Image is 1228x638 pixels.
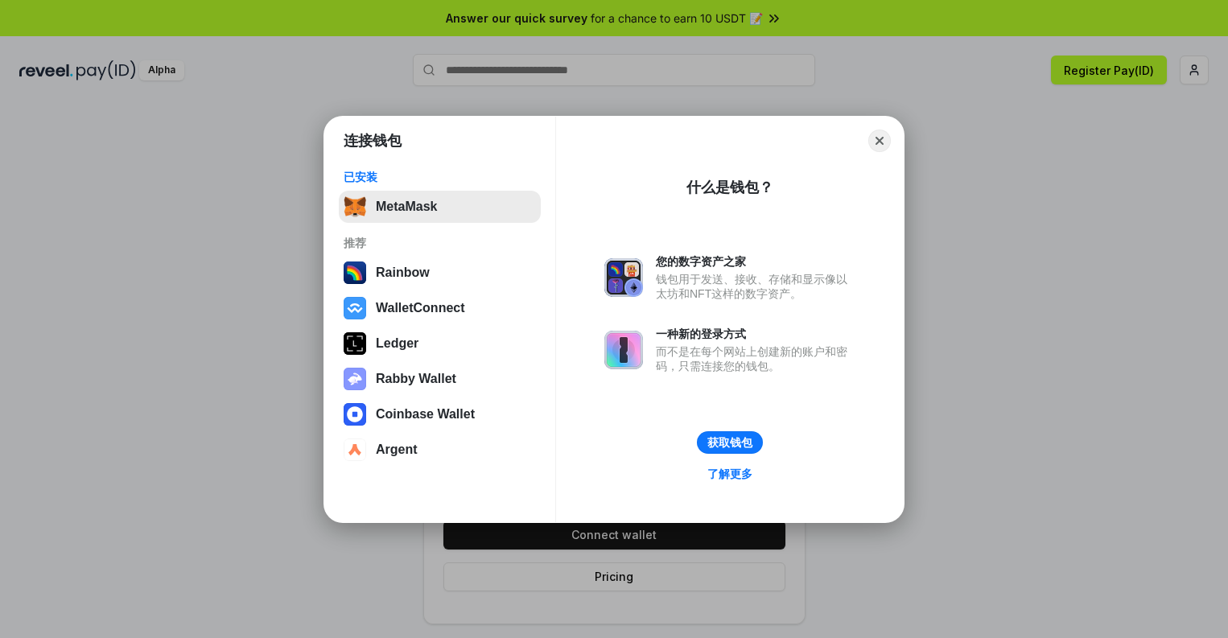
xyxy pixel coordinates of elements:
div: WalletConnect [376,301,465,315]
img: svg+xml,%3Csvg%20width%3D%2228%22%20height%3D%2228%22%20viewBox%3D%220%200%2028%2028%22%20fill%3D... [344,438,366,461]
button: MetaMask [339,191,541,223]
div: 您的数字资产之家 [656,254,855,269]
button: Ledger [339,327,541,360]
div: 一种新的登录方式 [656,327,855,341]
img: svg+xml,%3Csvg%20xmlns%3D%22http%3A%2F%2Fwww.w3.org%2F2000%2Fsvg%22%20fill%3D%22none%22%20viewBox... [344,368,366,390]
button: WalletConnect [339,292,541,324]
div: 推荐 [344,236,536,250]
div: 钱包用于发送、接收、存储和显示像以太坊和NFT这样的数字资产。 [656,272,855,301]
img: svg+xml,%3Csvg%20width%3D%2228%22%20height%3D%2228%22%20viewBox%3D%220%200%2028%2028%22%20fill%3D... [344,403,366,426]
div: Coinbase Wallet [376,407,475,422]
div: 而不是在每个网站上创建新的账户和密码，只需连接您的钱包。 [656,344,855,373]
button: Argent [339,434,541,466]
button: Close [868,130,891,152]
div: 什么是钱包？ [686,178,773,197]
div: 已安装 [344,170,536,184]
img: svg+xml,%3Csvg%20xmlns%3D%22http%3A%2F%2Fwww.w3.org%2F2000%2Fsvg%22%20width%3D%2228%22%20height%3... [344,332,366,355]
div: MetaMask [376,200,437,214]
div: Rabby Wallet [376,372,456,386]
div: Ledger [376,336,418,351]
h1: 连接钱包 [344,131,402,150]
img: svg+xml,%3Csvg%20width%3D%22120%22%20height%3D%22120%22%20viewBox%3D%220%200%20120%20120%22%20fil... [344,261,366,284]
button: Rabby Wallet [339,363,541,395]
div: 了解更多 [707,467,752,481]
div: Rainbow [376,265,430,280]
div: Argent [376,442,418,457]
img: svg+xml,%3Csvg%20xmlns%3D%22http%3A%2F%2Fwww.w3.org%2F2000%2Fsvg%22%20fill%3D%22none%22%20viewBox... [604,331,643,369]
a: 了解更多 [698,463,762,484]
img: svg+xml,%3Csvg%20xmlns%3D%22http%3A%2F%2Fwww.w3.org%2F2000%2Fsvg%22%20fill%3D%22none%22%20viewBox... [604,258,643,297]
button: Coinbase Wallet [339,398,541,430]
img: svg+xml,%3Csvg%20width%3D%2228%22%20height%3D%2228%22%20viewBox%3D%220%200%2028%2028%22%20fill%3D... [344,297,366,319]
div: 获取钱包 [707,435,752,450]
button: Rainbow [339,257,541,289]
img: svg+xml,%3Csvg%20fill%3D%22none%22%20height%3D%2233%22%20viewBox%3D%220%200%2035%2033%22%20width%... [344,196,366,218]
button: 获取钱包 [697,431,763,454]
